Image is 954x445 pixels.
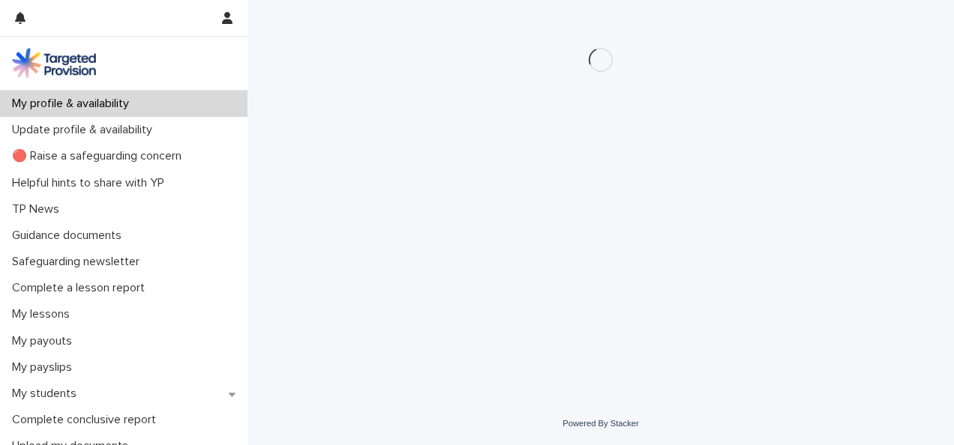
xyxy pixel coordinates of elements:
[6,202,71,217] p: TP News
[6,281,157,295] p: Complete a lesson report
[6,255,151,269] p: Safeguarding newsletter
[6,307,82,321] p: My lessons
[6,228,133,243] p: Guidance documents
[6,360,84,375] p: My payslips
[6,387,88,401] p: My students
[6,176,176,190] p: Helpful hints to share with YP
[6,334,84,348] p: My payouts
[562,419,638,428] a: Powered By Stacker
[6,97,141,111] p: My profile & availability
[6,149,193,163] p: 🔴 Raise a safeguarding concern
[6,413,168,427] p: Complete conclusive report
[12,48,96,78] img: M5nRWzHhSzIhMunXDL62
[6,123,164,137] p: Update profile & availability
